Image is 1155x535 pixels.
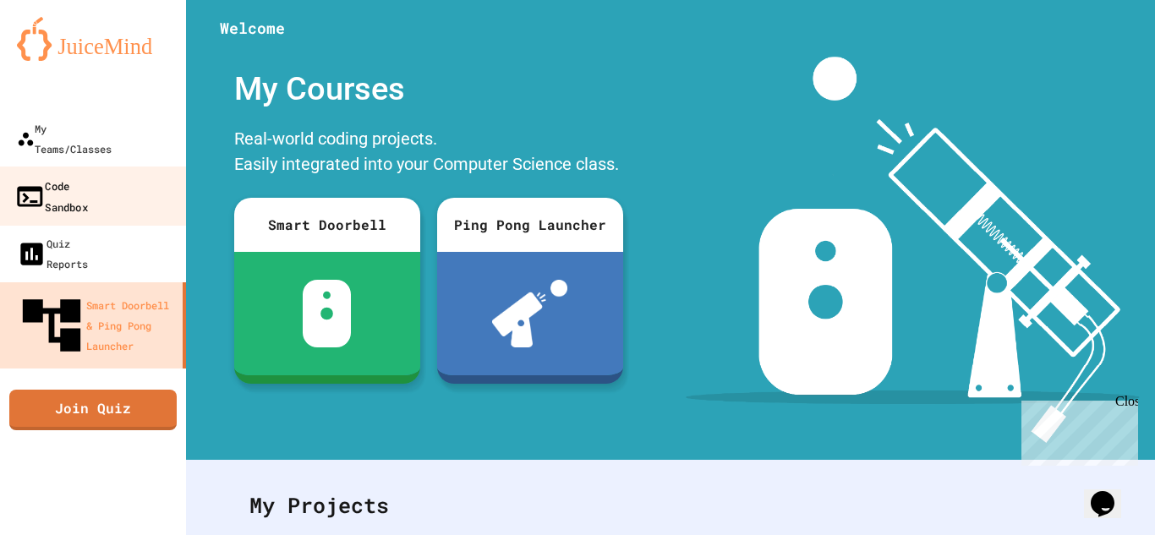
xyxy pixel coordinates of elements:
div: Ping Pong Launcher [437,198,623,252]
iframe: chat widget [1015,394,1138,466]
img: sdb-white.svg [303,280,351,347]
div: Quiz Reports [17,233,88,274]
img: banner-image-my-projects.png [686,57,1139,443]
img: ppl-with-ball.png [492,280,567,347]
div: Real-world coding projects. Easily integrated into your Computer Science class. [226,122,632,185]
div: My Courses [226,57,632,122]
div: Smart Doorbell [234,198,420,252]
a: Join Quiz [9,390,177,430]
iframe: chat widget [1084,467,1138,518]
div: Code Sandbox [14,175,88,216]
div: Smart Doorbell & Ping Pong Launcher [17,291,176,360]
div: My Teams/Classes [17,118,112,159]
img: logo-orange.svg [17,17,169,61]
div: Chat with us now!Close [7,7,117,107]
